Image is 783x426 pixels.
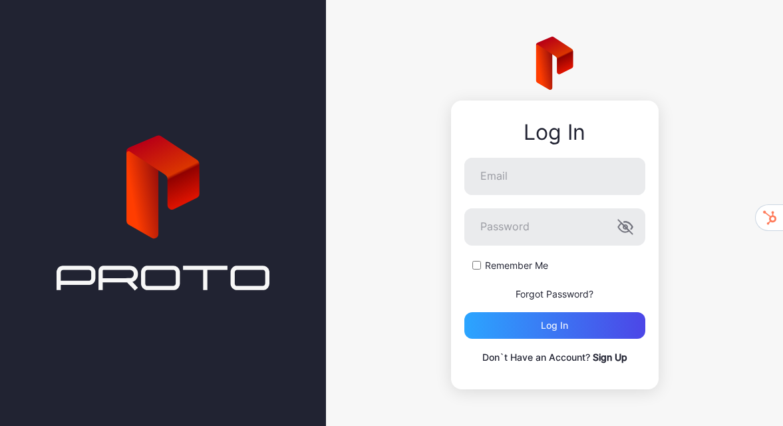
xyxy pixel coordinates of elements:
[593,351,627,363] a: Sign Up
[464,208,645,246] input: Password
[485,259,548,272] label: Remember Me
[541,320,568,331] div: Log in
[464,349,645,365] p: Don`t Have an Account?
[464,120,645,144] div: Log In
[464,158,645,195] input: Email
[516,288,593,300] a: Forgot Password?
[617,219,633,235] button: Password
[464,312,645,339] button: Log in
